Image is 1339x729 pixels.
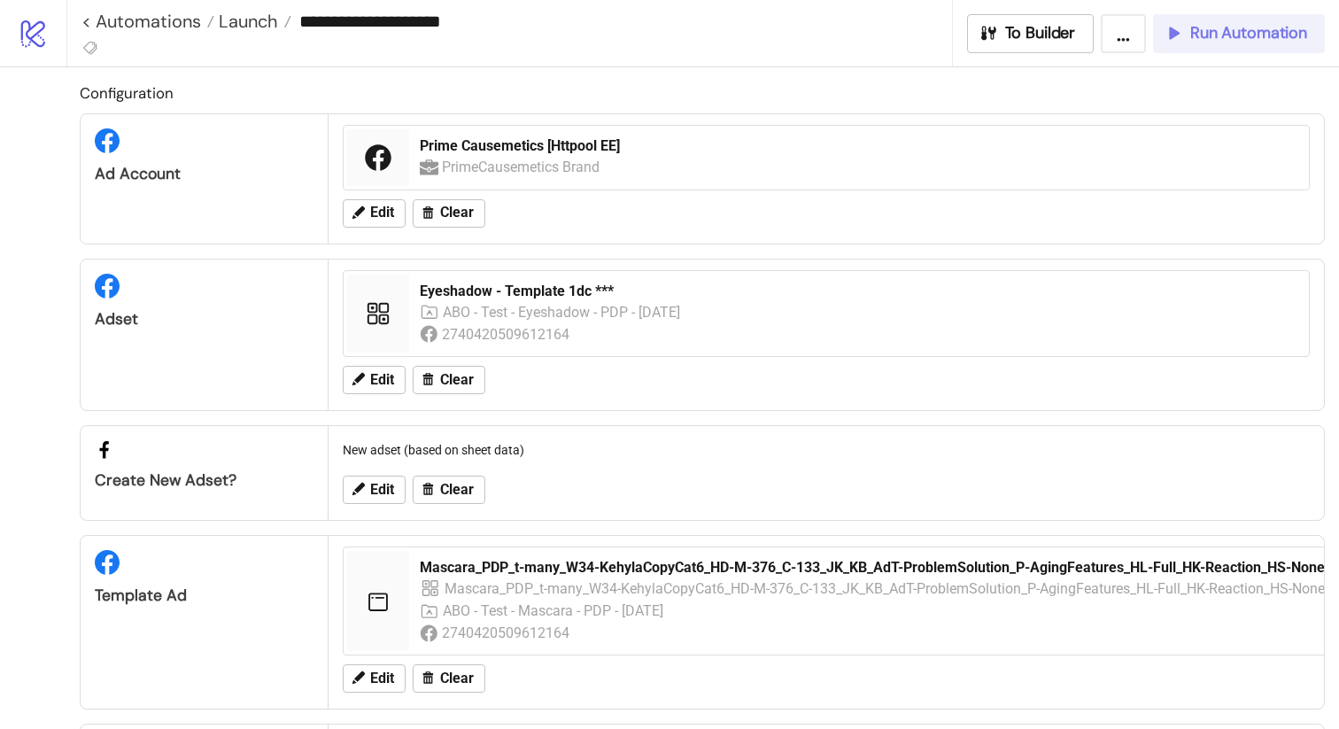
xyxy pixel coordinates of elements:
span: Clear [440,205,474,221]
span: To Builder [1005,23,1076,43]
button: Edit [343,476,406,504]
h2: Configuration [80,81,1325,105]
div: PrimeCausemetics Brand [442,156,602,178]
button: Edit [343,664,406,693]
a: < Automations [81,12,214,30]
span: Edit [370,205,394,221]
div: ABO - Test - Eyeshadow - PDP - [DATE] [443,301,682,323]
a: Launch [214,12,291,30]
button: Edit [343,199,406,228]
button: Edit [343,366,406,394]
div: Create new adset? [95,470,313,491]
button: To Builder [967,14,1095,53]
button: Run Automation [1153,14,1325,53]
div: New adset (based on sheet data) [336,433,1317,467]
span: Edit [370,482,394,498]
span: Clear [440,372,474,388]
div: 2740420509612164 [442,323,572,345]
button: Clear [413,664,485,693]
div: Prime Causemetics [Httpool EE] [420,136,1298,156]
button: Clear [413,366,485,394]
button: ... [1101,14,1146,53]
div: 2740420509612164 [442,622,572,644]
span: Clear [440,482,474,498]
span: Edit [370,372,394,388]
button: Clear [413,476,485,504]
div: Adset [95,309,313,330]
span: Run Automation [1190,23,1307,43]
span: Launch [214,10,278,33]
button: Clear [413,199,485,228]
div: ABO - Test - Mascara - PDP - [DATE] [443,600,665,622]
div: Eyeshadow - Template 1dc *** [420,282,1298,301]
div: Ad Account [95,164,313,184]
span: Edit [370,671,394,686]
span: Clear [440,671,474,686]
div: Template Ad [95,586,313,606]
